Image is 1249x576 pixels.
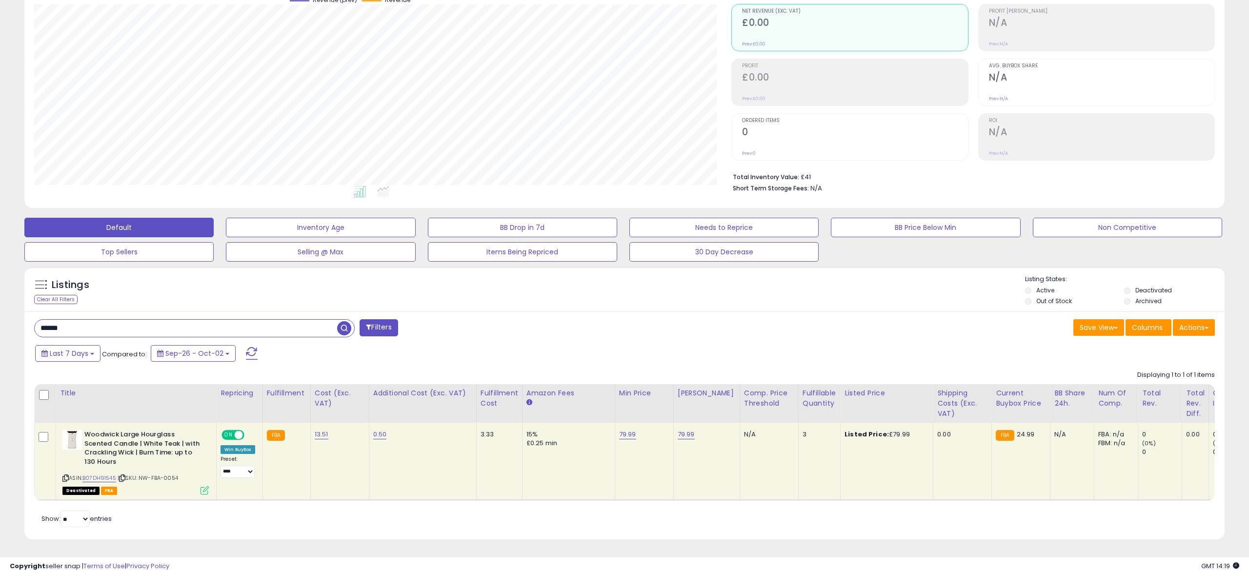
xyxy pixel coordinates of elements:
h2: 0 [742,126,967,140]
b: Short Term Storage Fees: [733,184,809,192]
button: BB Price Below Min [831,218,1020,237]
div: Displaying 1 to 1 of 1 items [1137,370,1215,380]
button: Top Sellers [24,242,214,262]
small: Prev: £0.00 [742,96,766,102]
div: 3.33 [481,430,515,439]
div: Repricing [221,388,259,398]
button: Save View [1073,319,1124,336]
div: N/A [744,430,791,439]
button: Default [24,218,214,237]
label: Deactivated [1135,286,1172,294]
button: 30 Day Decrease [629,242,819,262]
span: Ordered Items [742,118,967,123]
small: (0%) [1142,439,1156,447]
span: Profit [742,63,967,69]
h2: N/A [989,126,1214,140]
a: Privacy Policy [126,561,169,571]
small: Prev: £0.00 [742,41,766,47]
div: seller snap | | [10,562,169,571]
span: ROI [989,118,1214,123]
div: Preset: [221,456,255,478]
a: 79.99 [619,430,636,439]
span: 2025-10-10 14:19 GMT [1201,561,1239,571]
div: 0.00 [1186,430,1201,439]
div: Shipping Costs (Exc. VAT) [937,388,987,419]
div: Num of Comp. [1098,388,1134,409]
h5: Listings [52,278,89,292]
h2: £0.00 [742,17,967,30]
small: FBA [267,430,285,441]
div: Win BuyBox [221,445,255,454]
b: Listed Price: [845,430,889,439]
div: Comp. Price Threshold [744,388,794,409]
div: FBM: n/a [1098,439,1130,448]
label: Archived [1135,297,1162,305]
div: 15% [526,430,607,439]
span: ON [222,431,235,439]
button: Inventory Age [226,218,415,237]
small: Prev: N/A [989,96,1008,102]
a: 13.51 [315,430,328,439]
a: 79.99 [678,430,695,439]
span: 24.99 [1017,430,1035,439]
span: Last 7 Days [50,349,88,358]
small: Amazon Fees. [526,398,532,407]
div: Title [60,388,212,398]
div: Current Buybox Price [996,388,1046,409]
button: Non Competitive [1033,218,1222,237]
span: Net Revenue (Exc. VAT) [742,9,967,14]
p: Listing States: [1025,275,1225,284]
div: Cost (Exc. VAT) [315,388,365,409]
span: Show: entries [41,514,112,523]
div: Fulfillable Quantity [803,388,836,409]
div: 0 [1142,448,1182,456]
a: 0.50 [373,430,387,439]
div: Listed Price [845,388,929,398]
span: | SKU: NW-FBA-0054 [118,474,178,482]
button: Sep-26 - Oct-02 [151,345,236,362]
strong: Copyright [10,561,45,571]
li: £41 [733,170,1208,182]
div: Total Rev. [1142,388,1178,409]
span: Profit [PERSON_NAME] [989,9,1214,14]
span: FBA [101,487,118,495]
div: Additional Cost (Exc. VAT) [373,388,472,398]
div: Min Price [619,388,669,398]
button: Last 7 Days [35,345,101,362]
img: 31Dr9Qr7+3L._SL40_.jpg [62,430,82,450]
button: Columns [1126,319,1171,336]
div: Fulfillment Cost [481,388,518,409]
span: Compared to: [102,350,147,359]
div: BB Share 24h. [1054,388,1090,409]
span: All listings that are unavailable for purchase on Amazon for any reason other than out-of-stock [62,487,100,495]
div: £0.25 min [526,439,607,448]
div: [PERSON_NAME] [678,388,736,398]
div: N/A [1054,430,1087,439]
button: BB Drop in 7d [428,218,617,237]
a: B07DH91545 [82,474,116,482]
div: Clear All Filters [34,295,78,304]
div: Total Rev. Diff. [1186,388,1205,419]
div: £79.99 [845,430,926,439]
div: 0.00 [937,430,984,439]
small: (0%) [1213,439,1227,447]
label: Out of Stock [1036,297,1072,305]
small: Prev: 0 [742,150,756,156]
div: 3 [803,430,833,439]
small: Prev: N/A [989,150,1008,156]
h2: £0.00 [742,72,967,85]
span: Sep-26 - Oct-02 [165,349,223,358]
small: FBA [996,430,1014,441]
div: 0 [1142,430,1182,439]
span: OFF [243,431,259,439]
label: Active [1036,286,1054,294]
button: Needs to Reprice [629,218,819,237]
div: ASIN: [62,430,209,494]
div: Fulfillment [267,388,306,398]
span: Columns [1132,323,1163,332]
button: Items Being Repriced [428,242,617,262]
small: Prev: N/A [989,41,1008,47]
button: Actions [1173,319,1215,336]
div: FBA: n/a [1098,430,1130,439]
h2: N/A [989,17,1214,30]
